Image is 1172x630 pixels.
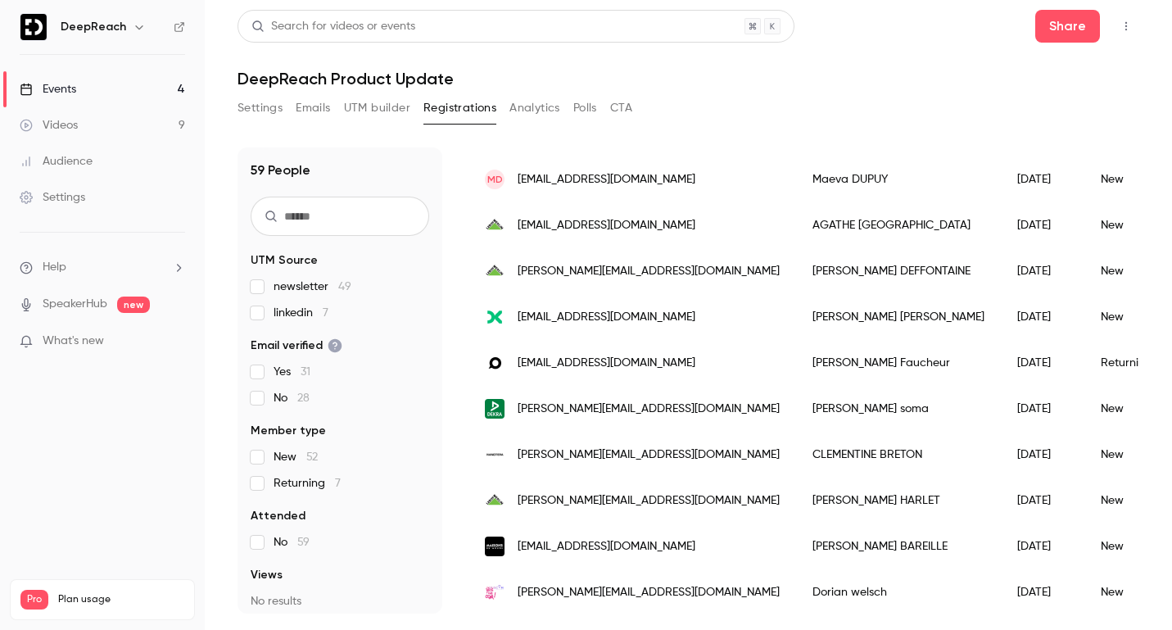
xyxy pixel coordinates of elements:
span: Yes [274,364,310,380]
img: periscom.com [485,582,505,602]
span: MD [487,172,503,187]
div: [DATE] [1001,248,1084,294]
span: [EMAIL_ADDRESS][DOMAIN_NAME] [518,171,695,188]
span: 49 [338,281,351,292]
span: No [274,534,310,551]
button: CTA [610,95,632,121]
button: Emails [296,95,330,121]
div: [PERSON_NAME] [PERSON_NAME] [796,294,1001,340]
div: CLEMENTINE BRETON [796,432,1001,478]
span: Views [251,567,283,583]
div: [DATE] [1001,156,1084,202]
span: New [274,449,318,465]
span: [PERSON_NAME][EMAIL_ADDRESS][DOMAIN_NAME] [518,584,780,601]
button: Settings [238,95,283,121]
div: [DATE] [1001,523,1084,569]
img: ohmydiode.fr [485,353,505,373]
a: SpeakerHub [43,296,107,313]
button: Share [1035,10,1100,43]
img: leroymerlin.fr [485,491,505,510]
span: [EMAIL_ADDRESS][DOMAIN_NAME] [518,217,695,234]
img: leroymerlin.fr [485,261,505,281]
div: AGATHE [GEOGRAPHIC_DATA] [796,202,1001,248]
div: [PERSON_NAME] soma [796,386,1001,432]
div: [DATE] [1001,386,1084,432]
div: Videos [20,117,78,134]
img: leroymerlin.fr [485,215,505,235]
li: help-dropdown-opener [20,259,185,276]
div: [DATE] [1001,340,1084,386]
div: Events [20,81,76,97]
span: [PERSON_NAME][EMAIL_ADDRESS][DOMAIN_NAME] [518,401,780,418]
span: 52 [306,451,318,463]
span: linkedin [274,305,328,321]
img: dekra.com [485,399,505,419]
span: Email verified [251,338,342,354]
h1: DeepReach Product Update [238,69,1139,88]
img: dekuple.com [485,307,505,327]
span: 7 [335,478,341,489]
div: [PERSON_NAME] BAREILLE [796,523,1001,569]
div: Maeva DUPUY [796,156,1001,202]
div: [DATE] [1001,569,1084,615]
iframe: Noticeable Trigger [165,334,185,349]
img: nanotera.eu [485,445,505,465]
span: [PERSON_NAME][EMAIL_ADDRESS][DOMAIN_NAME] [518,492,780,510]
div: [DATE] [1001,202,1084,248]
span: new [117,297,150,313]
button: Polls [573,95,597,121]
span: Plan usage [58,593,184,606]
span: [EMAIL_ADDRESS][DOMAIN_NAME] [518,309,695,326]
div: [PERSON_NAME] DEFFONTAINE [796,248,1001,294]
div: Dorian welsch [796,569,1001,615]
span: 7 [323,307,328,319]
span: No [274,390,310,406]
span: [PERSON_NAME][EMAIL_ADDRESS][DOMAIN_NAME] [518,446,780,464]
div: [DATE] [1001,478,1084,523]
button: Analytics [509,95,560,121]
span: Help [43,259,66,276]
div: Settings [20,189,85,206]
span: Attended [251,508,305,524]
span: 31 [301,366,310,378]
span: Returning [274,475,341,492]
div: [PERSON_NAME] HARLET [796,478,1001,523]
span: [EMAIL_ADDRESS][DOMAIN_NAME] [518,538,695,555]
div: [DATE] [1001,294,1084,340]
span: 59 [297,537,310,548]
div: Search for videos or events [251,18,415,35]
div: Audience [20,153,93,170]
span: [PERSON_NAME][EMAIL_ADDRESS][DOMAIN_NAME] [518,263,780,280]
h1: 59 People [251,161,310,180]
div: [DATE] [1001,432,1084,478]
span: What's new [43,333,104,350]
span: 28 [297,392,310,404]
span: Member type [251,423,326,439]
span: UTM Source [251,252,318,269]
span: [EMAIL_ADDRESS][DOMAIN_NAME] [518,355,695,372]
div: [PERSON_NAME] Faucheur [796,340,1001,386]
img: maisonsdumonde.com [485,537,505,556]
span: Pro [20,590,48,610]
img: DeepReach [20,14,47,40]
button: Registrations [423,95,496,121]
span: newsletter [274,279,351,295]
h6: DeepReach [61,19,126,35]
p: No results [251,593,429,610]
button: UTM builder [344,95,410,121]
